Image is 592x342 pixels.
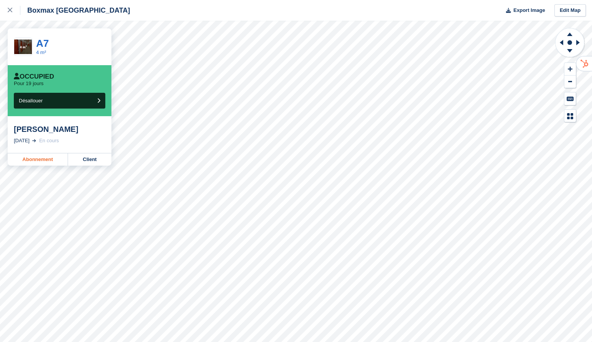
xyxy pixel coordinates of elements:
button: Export Image [501,4,545,17]
a: Client [68,153,111,166]
button: Map Legend [564,110,576,122]
a: Edit Map [554,4,586,17]
div: Boxmax [GEOGRAPHIC_DATA] [20,6,130,15]
button: Zoom Out [564,76,576,88]
a: 4 m² [36,49,46,55]
p: Pour 19 jours [14,81,43,87]
span: Export Image [513,7,545,14]
span: Désallouer [19,98,43,104]
div: Occupied [14,73,54,81]
button: Keyboard Shortcuts [564,92,576,105]
a: Abonnement [8,153,68,166]
div: [PERSON_NAME] [14,125,105,134]
img: 4m%C2%B2.png [14,39,32,54]
img: arrow-right-light-icn-cde0832a797a2874e46488d9cf13f60e5c3a73dbe684e267c42b8395dfbc2abf.svg [32,139,36,142]
div: En cours [39,137,59,145]
button: Désallouer [14,93,105,109]
a: A7 [36,38,49,49]
div: [DATE] [14,137,30,145]
button: Zoom In [564,63,576,76]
